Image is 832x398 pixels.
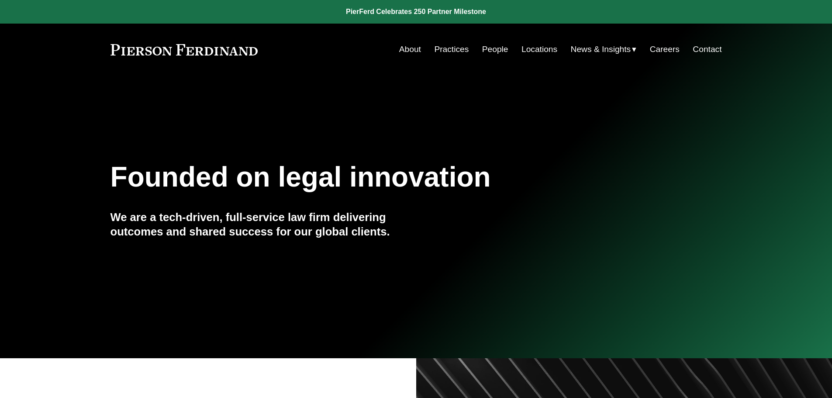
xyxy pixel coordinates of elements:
a: Practices [434,41,469,58]
a: People [482,41,508,58]
a: Contact [693,41,722,58]
h4: We are a tech-driven, full-service law firm delivering outcomes and shared success for our global... [110,210,416,239]
a: Locations [521,41,557,58]
a: folder dropdown [571,41,637,58]
h1: Founded on legal innovation [110,161,620,193]
a: Careers [650,41,680,58]
a: About [399,41,421,58]
span: News & Insights [571,42,631,57]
